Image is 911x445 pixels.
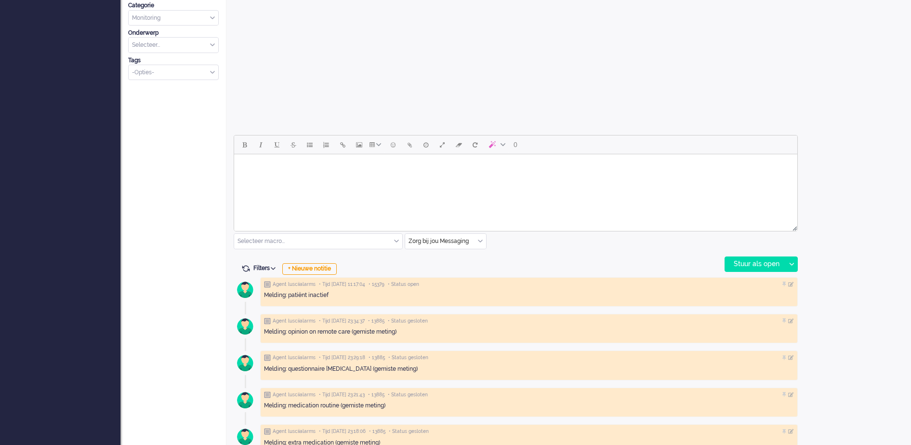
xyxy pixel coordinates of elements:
div: Tags [128,56,219,65]
span: • Status gesloten [389,428,429,435]
span: • 13885 [368,318,384,324]
button: Bullet list [302,136,318,153]
div: Melding: questionnaire [MEDICAL_DATA] (gemiste meting) [264,365,794,373]
span: • Tijd [DATE] 23:34:37 [319,318,365,324]
button: Insert/edit link [334,136,351,153]
span: Agent lusciialarms [273,281,316,288]
button: Delay message [418,136,434,153]
div: + Nieuwe notitie [282,263,337,275]
img: ic_note_grey.svg [264,428,271,435]
img: ic_note_grey.svg [264,318,271,324]
button: Strikethrough [285,136,302,153]
button: Reset content [467,136,483,153]
div: Melding: opinion on remote care (gemiste meting) [264,328,794,336]
button: Fullscreen [434,136,450,153]
button: Underline [269,136,285,153]
span: Agent lusciialarms [273,318,316,324]
span: 0 [514,141,517,148]
iframe: Rich Text Area [234,154,797,222]
img: avatar [233,314,257,338]
span: • Tijd [DATE] 23:29:18 [319,354,365,361]
span: Agent lusciialarms [273,391,316,398]
img: ic_note_grey.svg [264,354,271,361]
span: • 13885 [369,428,385,435]
button: Numbered list [318,136,334,153]
span: • Status gesloten [388,391,428,398]
img: avatar [233,351,257,375]
span: Filters [253,265,279,271]
img: avatar [233,388,257,412]
div: Melding: patiënt inactief [264,291,794,299]
button: AI [483,136,509,153]
img: ic_note_grey.svg [264,391,271,398]
button: 0 [509,136,522,153]
span: Agent lusciialarms [273,428,316,435]
button: Insert/edit image [351,136,367,153]
span: • Status gesloten [388,354,428,361]
span: • 13885 [369,354,385,361]
span: • Tijd [DATE] 23:21:43 [319,391,365,398]
span: • Status open [388,281,419,288]
button: Table [367,136,385,153]
div: Resize [789,222,797,231]
div: Categorie [128,1,219,10]
div: Onderwerp [128,29,219,37]
div: Select Tags [128,65,219,81]
span: • Tijd [DATE] 23:18:06 [319,428,366,435]
img: ic_note_grey.svg [264,281,271,288]
span: Agent lusciialarms [273,354,316,361]
span: • Status gesloten [388,318,428,324]
img: avatar [233,278,257,302]
span: • 13885 [368,391,384,398]
span: • Tijd [DATE] 11:17:04 [319,281,365,288]
div: Melding: medication routine (gemiste meting) [264,402,794,410]
button: Add attachment [401,136,418,153]
button: Italic [252,136,269,153]
button: Emoticons [385,136,401,153]
button: Clear formatting [450,136,467,153]
span: • 15379 [369,281,384,288]
button: Bold [236,136,252,153]
div: Stuur als open [725,257,785,271]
